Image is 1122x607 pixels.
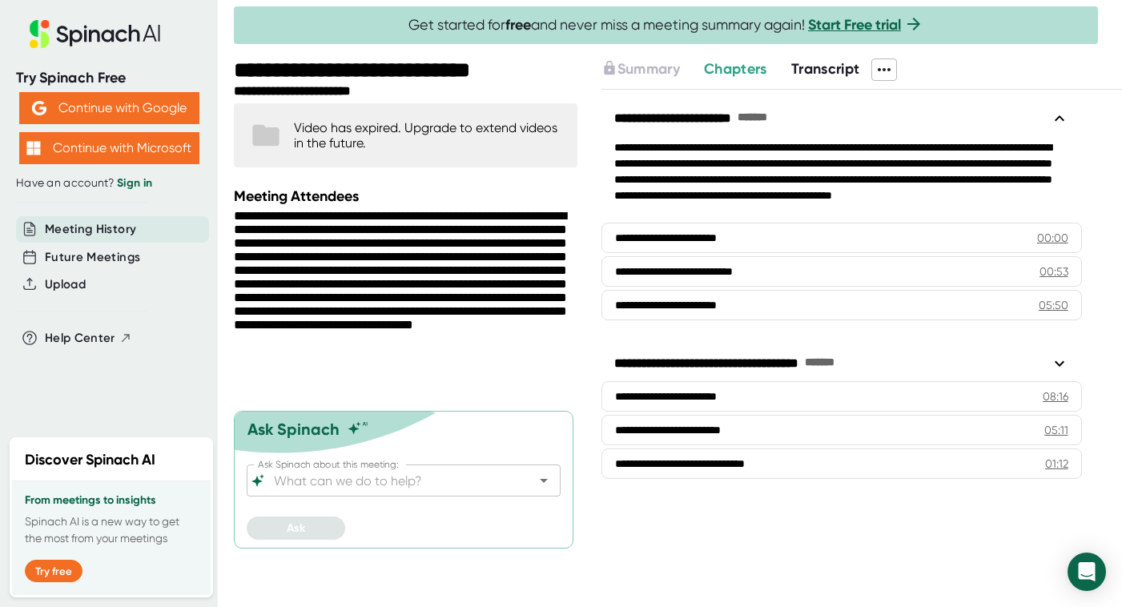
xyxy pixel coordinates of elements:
[1043,388,1068,404] div: 08:16
[16,176,202,191] div: Have an account?
[1037,230,1068,246] div: 00:00
[271,469,509,492] input: What can we do to help?
[1068,553,1106,591] div: Open Intercom Messenger
[601,58,680,80] button: Summary
[1045,456,1068,472] div: 01:12
[1040,263,1068,279] div: 00:53
[533,469,555,492] button: Open
[25,560,82,582] button: Try free
[791,60,860,78] span: Transcript
[1039,297,1068,313] div: 05:50
[617,60,680,78] span: Summary
[704,60,767,78] span: Chapters
[25,449,155,471] h2: Discover Spinach AI
[32,101,46,115] img: Aehbyd4JwY73AAAAAElFTkSuQmCC
[19,132,199,164] button: Continue with Microsoft
[287,521,305,535] span: Ask
[25,513,198,547] p: Spinach AI is a new way to get the most from your meetings
[294,120,561,151] div: Video has expired. Upgrade to extend videos in the future.
[16,69,202,87] div: Try Spinach Free
[791,58,860,80] button: Transcript
[45,275,86,294] button: Upload
[247,420,340,439] div: Ask Spinach
[1044,422,1068,438] div: 05:11
[704,58,767,80] button: Chapters
[117,176,152,190] a: Sign in
[45,248,140,267] button: Future Meetings
[25,494,198,507] h3: From meetings to insights
[505,16,531,34] b: free
[19,92,199,124] button: Continue with Google
[45,220,136,239] button: Meeting History
[45,329,132,348] button: Help Center
[234,187,581,205] div: Meeting Attendees
[601,58,704,81] div: Upgrade to access
[808,16,901,34] a: Start Free trial
[408,16,923,34] span: Get started for and never miss a meeting summary again!
[45,329,115,348] span: Help Center
[247,517,345,540] button: Ask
